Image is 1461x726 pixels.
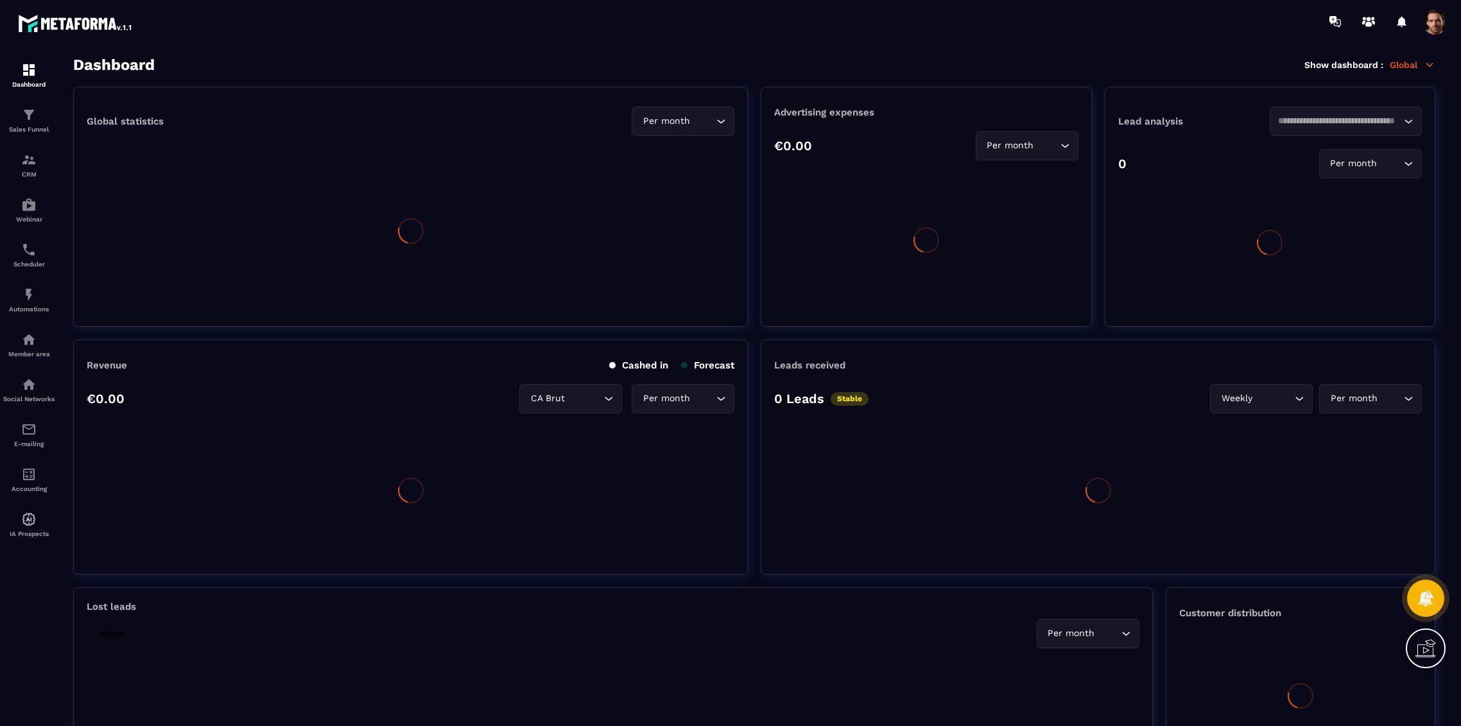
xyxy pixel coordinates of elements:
[3,143,55,187] a: formationformationCRM
[1319,384,1422,413] div: Search for option
[3,81,55,88] p: Dashboard
[3,98,55,143] a: formationformationSales Funnel
[528,392,567,406] span: CA Brut
[774,138,812,153] p: €0.00
[21,197,37,212] img: automations
[73,56,155,74] h3: Dashboard
[3,412,55,457] a: emailemailE-mailing
[87,359,127,371] p: Revenue
[1210,384,1313,413] div: Search for option
[3,485,55,492] p: Accounting
[774,391,824,406] p: 0 Leads
[3,232,55,277] a: schedulerschedulerScheduler
[1037,619,1139,648] div: Search for option
[3,306,55,313] p: Automations
[1037,139,1057,153] input: Search for option
[1118,156,1127,171] p: 0
[984,139,1037,153] span: Per month
[3,261,55,268] p: Scheduler
[18,12,134,35] img: logo
[3,367,55,412] a: social-networksocial-networkSocial Networks
[21,152,37,168] img: formation
[693,114,713,128] input: Search for option
[87,116,164,127] p: Global statistics
[774,359,845,371] p: Leads received
[21,287,37,302] img: automations
[1319,149,1422,178] div: Search for option
[3,395,55,402] p: Social Networks
[3,350,55,358] p: Member area
[693,392,713,406] input: Search for option
[87,391,125,406] p: €0.00
[21,467,37,482] img: accountant
[609,359,668,371] p: Cashed in
[1255,392,1292,406] input: Search for option
[1179,607,1422,619] p: Customer distribution
[831,392,869,406] p: Stable
[1380,157,1401,171] input: Search for option
[3,187,55,232] a: automationsautomationsWebinar
[21,107,37,123] img: formation
[567,392,601,406] input: Search for option
[640,392,693,406] span: Per month
[1327,157,1380,171] span: Per month
[21,242,37,257] img: scheduler
[3,171,55,178] p: CRM
[87,601,136,612] p: Lost leads
[3,216,55,223] p: Webinar
[1270,107,1422,136] div: Search for option
[1304,60,1383,70] p: Show dashboard :
[1278,114,1401,128] input: Search for option
[1390,59,1435,71] p: Global
[21,332,37,347] img: automations
[774,107,1078,118] p: Advertising expenses
[3,440,55,447] p: E-mailing
[3,126,55,133] p: Sales Funnel
[1118,116,1270,127] p: Lead analysis
[1098,627,1118,641] input: Search for option
[21,377,37,392] img: social-network
[632,384,734,413] div: Search for option
[640,114,693,128] span: Per month
[3,277,55,322] a: automationsautomationsAutomations
[632,107,734,136] div: Search for option
[21,62,37,78] img: formation
[519,384,622,413] div: Search for option
[93,627,131,641] p: Stable
[3,53,55,98] a: formationformationDashboard
[3,322,55,367] a: automationsautomationsMember area
[976,131,1078,160] div: Search for option
[1045,627,1098,641] span: Per month
[681,359,734,371] p: Forecast
[3,530,55,537] p: IA Prospects
[1327,392,1380,406] span: Per month
[21,512,37,527] img: automations
[21,422,37,437] img: email
[1218,392,1255,406] span: Weekly
[3,457,55,502] a: accountantaccountantAccounting
[1380,392,1401,406] input: Search for option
